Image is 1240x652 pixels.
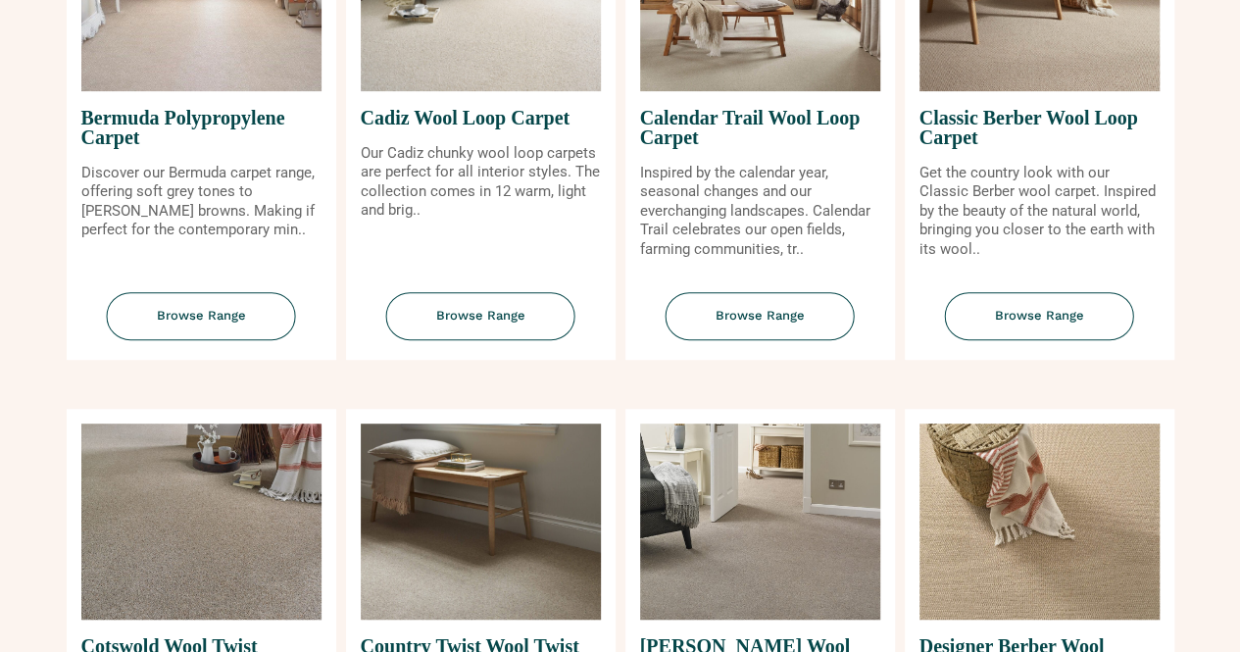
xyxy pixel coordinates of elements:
span: Classic Berber Wool Loop Carpet [919,91,1160,164]
span: Browse Range [666,292,855,340]
p: Inspired by the calendar year, seasonal changes and our everchanging landscapes. Calendar Trail c... [640,164,880,260]
p: Our Cadiz chunky wool loop carpets are perfect for all interior styles. The collection comes in 1... [361,144,601,221]
p: Discover our Bermuda carpet range, offering soft grey tones to [PERSON_NAME] browns. Making if pe... [81,164,322,240]
img: Cotswold Wool Twist Carpet [81,424,322,620]
span: Cadiz Wool Loop Carpet [361,91,601,144]
p: Get the country look with our Classic Berber wool carpet. Inspired by the beauty of the natural w... [919,164,1160,260]
span: Browse Range [945,292,1134,340]
img: Craven Wool Twist Carpet [640,424,880,620]
span: Browse Range [386,292,575,340]
span: Bermuda Polypropylene Carpet [81,91,322,164]
img: Country Twist Wool Twist Carpet [361,424,601,620]
a: Browse Range [67,292,336,360]
a: Browse Range [346,292,616,360]
a: Browse Range [625,292,895,360]
img: Designer Berber Wool Carpet [919,424,1160,620]
span: Calendar Trail Wool Loop Carpet [640,91,880,164]
span: Browse Range [107,292,296,340]
a: Browse Range [905,292,1174,360]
